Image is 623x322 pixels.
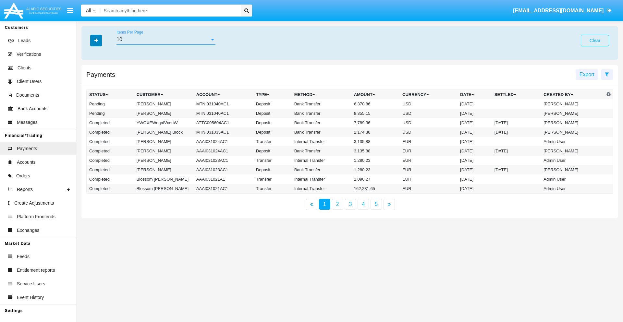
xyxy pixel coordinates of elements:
[292,109,351,118] td: Bank Transfer
[541,109,605,118] td: [PERSON_NAME]
[17,267,55,274] span: Entitlement reports
[253,99,292,109] td: Deposit
[458,184,492,194] td: [DATE]
[14,200,54,207] span: Create Adjustments
[541,156,605,165] td: Admin User
[292,118,351,127] td: Bank Transfer
[292,99,351,109] td: Bank Transfer
[17,253,30,260] span: Feeds
[253,165,292,174] td: Deposit
[134,156,194,165] td: [PERSON_NAME]
[18,65,31,71] span: Clients
[134,137,194,146] td: [PERSON_NAME]
[87,118,134,127] td: Completed
[253,127,292,137] td: Deposit
[541,127,605,137] td: [PERSON_NAME]
[351,99,400,109] td: 6,370.86
[458,99,492,109] td: [DATE]
[18,37,31,44] span: Leads
[16,92,39,99] span: Documents
[134,146,194,156] td: [PERSON_NAME]
[87,146,134,156] td: Completed
[513,8,604,13] span: [EMAIL_ADDRESS][DOMAIN_NAME]
[351,127,400,137] td: 2,174.38
[86,72,115,77] h5: Payments
[86,8,91,13] span: All
[292,184,351,194] td: Internal Transfer
[194,156,253,165] td: AAAI031023AC1
[458,109,492,118] td: [DATE]
[292,127,351,137] td: Bank Transfer
[194,109,253,118] td: MTNI031040AC1
[351,118,400,127] td: 7,789.36
[101,5,239,17] input: Search
[194,174,253,184] td: AAAI031021A1
[351,165,400,174] td: 1,280.23
[292,156,351,165] td: Internal Transfer
[581,35,609,46] button: Clear
[134,90,194,100] th: Customer
[194,127,253,137] td: MTNI031035AC1
[292,165,351,174] td: Bank Transfer
[134,99,194,109] td: [PERSON_NAME]
[253,146,292,156] td: Deposit
[87,156,134,165] td: Completed
[134,127,194,137] td: [PERSON_NAME] Block
[17,159,36,166] span: Accounts
[17,186,33,193] span: Reports
[351,184,400,194] td: 162,281.65
[400,165,458,174] td: EUR
[332,199,343,210] a: 2
[194,99,253,109] td: MTNI031040AC1
[541,174,605,184] td: Admin User
[253,137,292,146] td: Transfer
[351,146,400,156] td: 3,135.88
[18,105,48,112] span: Bank Accounts
[292,174,351,184] td: Internal Transfer
[81,7,101,14] a: All
[17,119,38,126] span: Messages
[17,78,42,85] span: Client Users
[492,127,541,137] td: [DATE]
[17,294,44,301] span: Event History
[458,127,492,137] td: [DATE]
[400,184,458,194] td: EUR
[17,280,45,287] span: Service Users
[17,213,55,220] span: Platform Frontends
[134,118,194,127] td: YWOXEWoqalVxeuW
[351,156,400,165] td: 1,280.23
[292,146,351,156] td: Bank Transfer
[458,137,492,146] td: [DATE]
[253,156,292,165] td: Transfer
[3,1,62,20] img: Logo image
[87,165,134,174] td: Completed
[87,109,134,118] td: Pending
[400,90,458,100] th: Currency
[194,137,253,146] td: AAAI031024AC1
[134,109,194,118] td: [PERSON_NAME]
[194,165,253,174] td: AAAI031023AC1
[351,174,400,184] td: 1,096.27
[253,109,292,118] td: Deposit
[458,146,492,156] td: [DATE]
[253,90,292,100] th: Type
[87,174,134,184] td: Completed
[253,184,292,194] td: Transfer
[87,137,134,146] td: Completed
[400,109,458,118] td: USD
[253,174,292,184] td: Transfer
[134,165,194,174] td: [PERSON_NAME]
[351,109,400,118] td: 8,355.15
[541,184,605,194] td: Admin User
[400,127,458,137] td: USD
[458,90,492,100] th: Date
[87,127,134,137] td: Completed
[345,199,356,210] a: 3
[319,199,330,210] a: 1
[458,156,492,165] td: [DATE]
[580,72,594,77] span: Export
[492,165,541,174] td: [DATE]
[116,37,122,42] span: 10
[458,165,492,174] td: [DATE]
[292,137,351,146] td: Internal Transfer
